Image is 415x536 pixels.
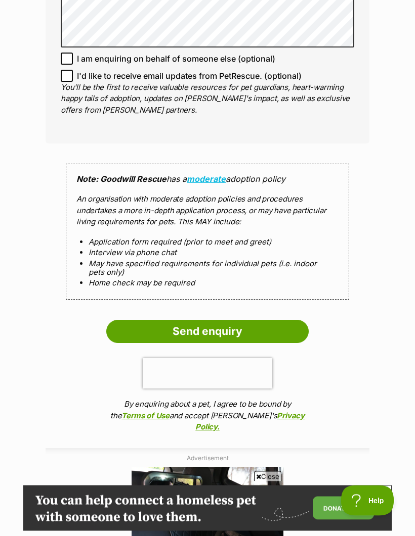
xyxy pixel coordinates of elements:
input: Send enquiry [106,320,309,344]
div: has a adoption policy [66,164,349,300]
li: Interview via phone chat [89,249,326,257]
p: By enquiring about a pet, I agree to be bound by the and accept [PERSON_NAME]'s [106,399,309,433]
p: You'll be the first to receive valuable resources for pet guardians, heart-warming happy tails of... [61,82,354,117]
p: An organisation with moderate adoption policies and procedures undertakes a more in-depth applica... [76,194,339,228]
iframe: reCAPTCHA [143,359,272,389]
span: I am enquiring on behalf of someone else (optional) [77,53,275,65]
a: Terms of Use [121,411,169,421]
li: May have specified requirements for individual pets (i.e. indoor pets only) [89,260,326,277]
li: Application form required (prior to meet and greet) [89,238,326,247]
iframe: Advertisement [23,485,392,531]
span: Close [254,471,281,481]
a: moderate [187,174,226,184]
strong: Note: Goodwill Rescue [76,174,167,184]
span: I'd like to receive email updates from PetRescue. (optional) [77,70,302,82]
iframe: Help Scout Beacon - Open [341,485,395,516]
a: Privacy Policy. [195,411,305,432]
li: Home check may be required [89,279,326,287]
